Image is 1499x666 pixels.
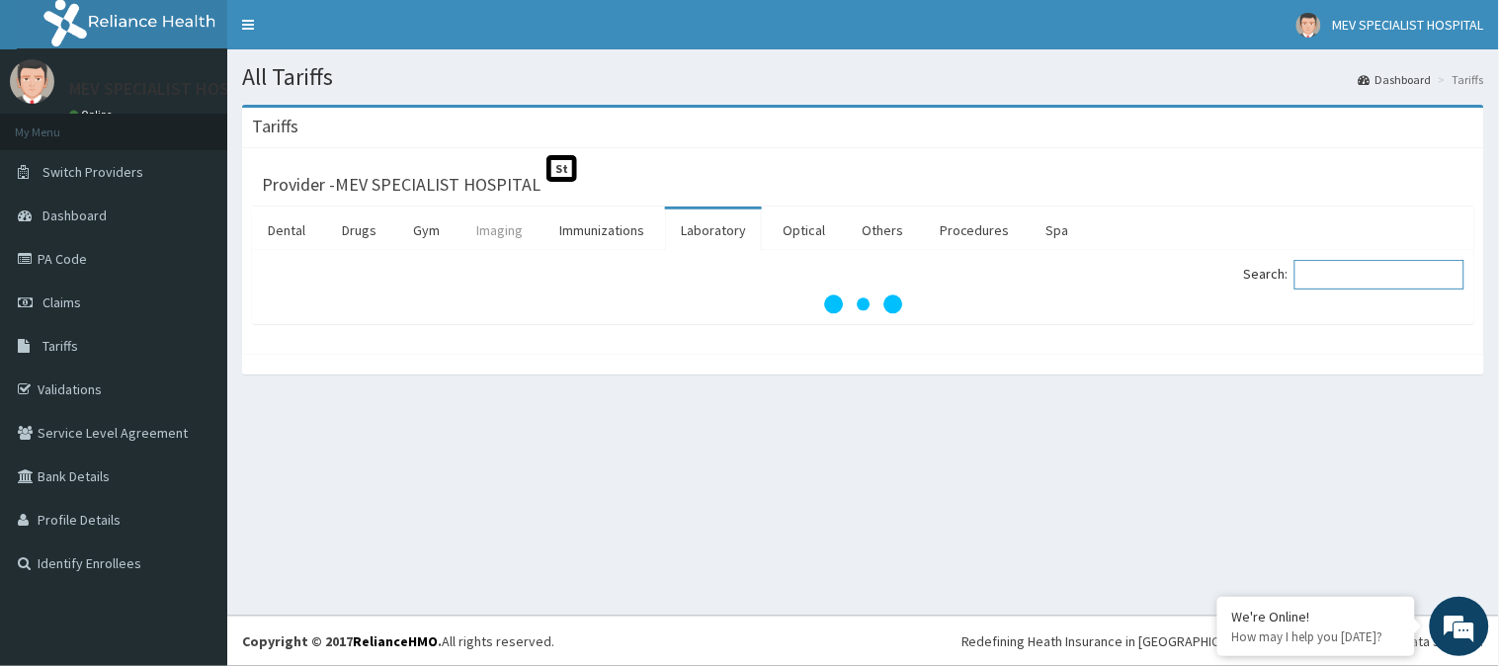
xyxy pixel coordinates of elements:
svg: audio-loading [824,265,903,344]
span: Claims [42,293,81,311]
h3: Tariffs [252,118,298,135]
div: Redefining Heath Insurance in [GEOGRAPHIC_DATA] using Telemedicine and Data Science! [961,631,1484,651]
p: MEV SPECIALIST HOSPITAL [69,80,273,98]
a: Immunizations [543,209,660,251]
footer: All rights reserved. [227,616,1499,666]
a: Gym [397,209,456,251]
img: d_794563401_company_1708531726252_794563401 [37,99,80,148]
img: User Image [1296,13,1321,38]
span: Dashboard [42,207,107,224]
a: Drugs [326,209,392,251]
p: How may I help you today? [1232,628,1400,645]
a: Spa [1031,209,1085,251]
div: We're Online! [1232,608,1400,625]
a: Dashboard [1359,71,1432,88]
div: Minimize live chat window [324,10,372,57]
a: Imaging [460,209,539,251]
a: Optical [767,209,841,251]
div: Chat with us now [103,111,332,136]
span: St [546,155,577,182]
a: Online [69,108,117,122]
a: Others [846,209,919,251]
img: User Image [10,59,54,104]
a: Procedures [924,209,1026,251]
span: Tariffs [42,337,78,355]
input: Search: [1294,260,1464,290]
a: Laboratory [665,209,762,251]
strong: Copyright © 2017 . [242,632,442,650]
h1: All Tariffs [242,64,1484,90]
textarea: Type your message and hit 'Enter' [10,451,376,520]
span: Switch Providers [42,163,143,181]
li: Tariffs [1434,71,1484,88]
span: We're online! [115,205,273,404]
span: MEV SPECIALIST HOSPITAL [1333,16,1484,34]
a: Dental [252,209,321,251]
a: RelianceHMO [353,632,438,650]
label: Search: [1244,260,1464,290]
h3: Provider - MEV SPECIALIST HOSPITAL [262,176,541,194]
